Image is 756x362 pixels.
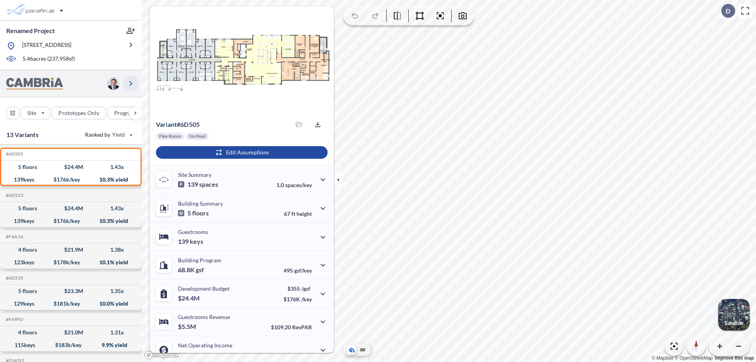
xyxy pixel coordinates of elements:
[718,299,750,330] button: Switcher ImageSatellite
[283,267,312,274] p: 495
[178,257,221,264] p: Building Program
[178,351,197,359] p: $2.5M
[178,209,209,217] p: 5
[4,317,23,322] h5: Click to copy the code
[4,275,23,281] h5: Click to copy the code
[285,182,312,188] span: spaces/key
[196,266,204,274] span: gsf
[178,294,201,302] p: $24.4M
[292,324,312,330] span: RevPAR
[226,149,269,156] p: Edit Assumptions
[358,345,367,355] button: Site Plan
[4,193,23,198] h5: Click to copy the code
[107,107,150,119] button: Program
[107,77,120,90] img: user logo
[178,171,211,178] p: Site Summary
[58,109,99,117] p: Prototypes Only
[178,323,197,330] p: $5.5M
[301,296,312,303] span: /key
[178,180,218,188] p: 139
[178,342,232,349] p: Net Operating Income
[22,55,75,63] p: 5.46 acres ( 237,958 sf)
[294,267,312,274] span: gsf/key
[278,352,312,359] p: 45.0%
[199,180,218,188] span: spaces
[347,345,356,355] button: Aerial View
[178,200,223,207] p: Building Summary
[159,133,181,139] p: Flex Room
[6,130,39,139] p: 13 Variants
[79,128,138,141] button: Ranked by Yield
[52,107,106,119] button: Prototypes Only
[674,355,713,361] a: OpenStreetMap
[178,314,230,320] p: Guestrooms Revenue
[283,285,312,292] p: $355
[718,299,750,330] img: Switcher Image
[6,78,63,90] img: BrandImage
[178,285,230,292] p: Development Budget
[178,266,204,274] p: 68.8K
[284,210,312,217] p: 67
[301,285,310,292] span: /gsf
[276,182,312,188] p: 1.0
[4,234,23,239] h5: Click to copy the code
[114,109,136,117] p: Program
[156,146,328,159] button: Edit Assumptions
[144,351,179,360] a: Mapbox homepage
[178,238,203,245] p: 139
[190,238,203,245] span: keys
[192,209,209,217] span: floors
[295,352,312,359] span: margin
[283,296,312,303] p: $176K
[4,151,23,157] h5: Click to copy the code
[189,133,206,139] p: No Pool
[20,107,50,119] button: Site
[291,210,295,217] span: ft
[156,121,200,128] p: # 6d505
[724,320,743,326] p: Satellite
[112,131,125,139] span: Yield
[156,121,177,128] span: Variant
[296,210,312,217] span: height
[6,26,55,35] p: Renamed Project
[22,41,71,51] p: [STREET_ADDRESS]
[715,355,754,361] a: Improve this map
[271,324,312,330] p: $109.20
[652,355,673,361] a: Mapbox
[27,109,36,117] p: Site
[726,7,730,15] p: D
[178,228,208,235] p: Guestrooms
